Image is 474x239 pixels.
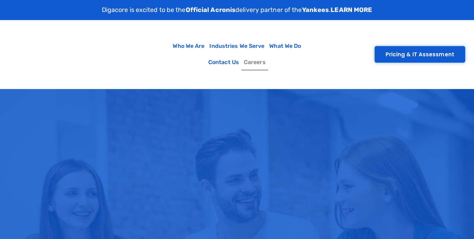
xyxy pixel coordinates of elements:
[207,38,267,54] a: Industries We Serve
[186,6,236,14] strong: Official Acronis
[375,46,465,63] a: Pricing & IT Assessment
[12,24,158,85] img: Digacore Logo
[241,54,268,70] a: Careers
[267,38,303,54] a: What We Do
[386,52,454,57] span: Pricing & IT Assessment
[161,38,313,70] nav: Menu
[331,6,372,14] a: LEARN MORE
[302,6,329,14] strong: Yankees
[206,54,241,70] a: Contact Us
[170,38,207,54] a: Who We Are
[102,5,373,15] p: Digacore is excited to be the delivery partner of the .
